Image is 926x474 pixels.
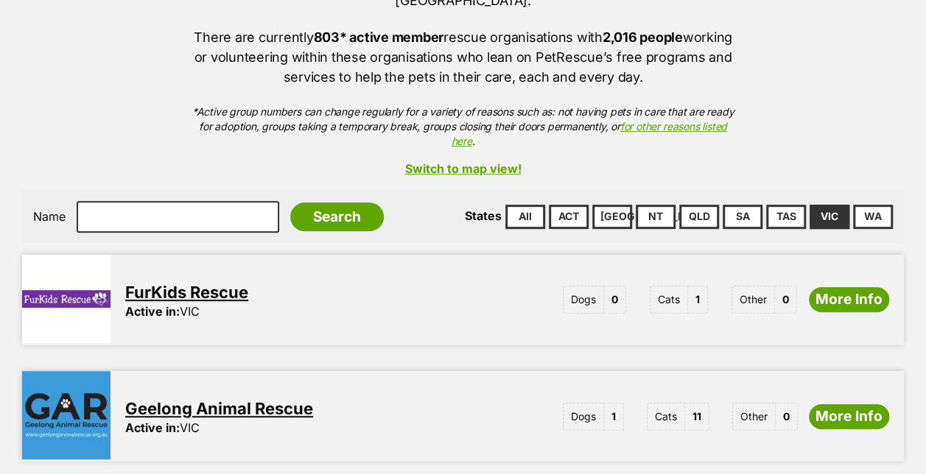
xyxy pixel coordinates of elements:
[688,286,708,314] span: 1
[604,403,624,431] span: 1
[313,29,443,45] strong: 803* active member
[192,105,734,147] em: *Active group numbers can change regularly for a variety of reasons such as: not having pets in c...
[603,29,683,45] strong: 2,016 people
[636,205,676,228] a: NT
[192,27,734,87] p: There are currently rescue organisations with working or volunteering within these organisations ...
[723,205,762,228] a: SA
[810,205,849,228] a: VIC
[766,205,806,228] a: TAS
[650,286,688,314] span: Cats
[451,120,726,147] a: for other reasons listed here
[563,286,604,314] span: Dogs
[125,304,180,319] span: Active in:
[592,205,632,228] a: [GEOGRAPHIC_DATA]
[22,255,111,343] img: FurKids Rescue
[732,403,776,431] span: Other
[853,205,893,228] a: WA
[647,403,685,431] span: Cats
[33,210,66,223] label: Name
[125,421,200,434] div: VIC
[125,399,313,418] a: Geelong Animal Rescue
[22,162,904,175] a: Switch to map view!
[549,205,589,228] a: ACT
[679,205,719,228] a: QLD
[563,403,604,431] span: Dogs
[685,403,709,431] span: 11
[775,286,797,314] span: 0
[290,202,384,232] input: Search
[809,404,889,429] a: More Info
[505,205,545,228] a: All
[125,420,180,435] span: Active in:
[809,287,889,312] a: More Info
[125,283,248,302] a: FurKids Rescue
[125,305,200,318] div: VIC
[22,371,111,459] img: Geelong Animal Rescue
[604,286,626,314] span: 0
[732,286,775,314] span: Other
[465,208,502,223] label: States
[776,403,798,431] span: 0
